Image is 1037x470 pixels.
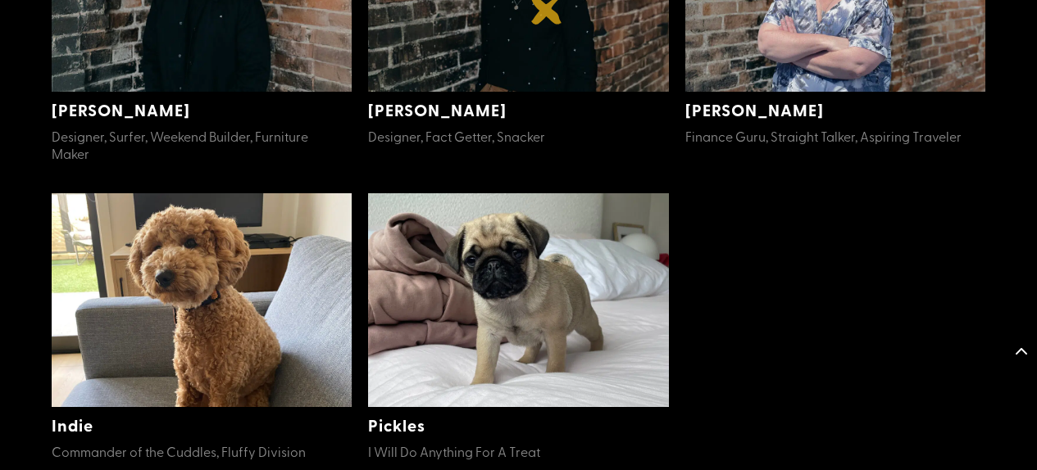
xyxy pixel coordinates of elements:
[685,98,824,121] a: [PERSON_NAME]
[52,193,352,407] img: Indie
[52,98,190,121] a: [PERSON_NAME]
[685,127,962,145] span: Finance Guru, Straight Talker, Aspiring Traveler
[52,414,93,436] a: Indie
[368,98,507,121] a: [PERSON_NAME]
[368,442,540,460] span: I Will Do Anything For A Treat
[52,442,306,460] span: Commander of the Cuddles, Fluffy Division
[368,193,668,407] img: Pickles
[368,414,425,436] a: Pickles
[368,127,545,145] span: Designer, Fact Getter, Snacker
[52,127,308,163] span: Designer, Surfer, Weekend Builder, Furniture Maker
